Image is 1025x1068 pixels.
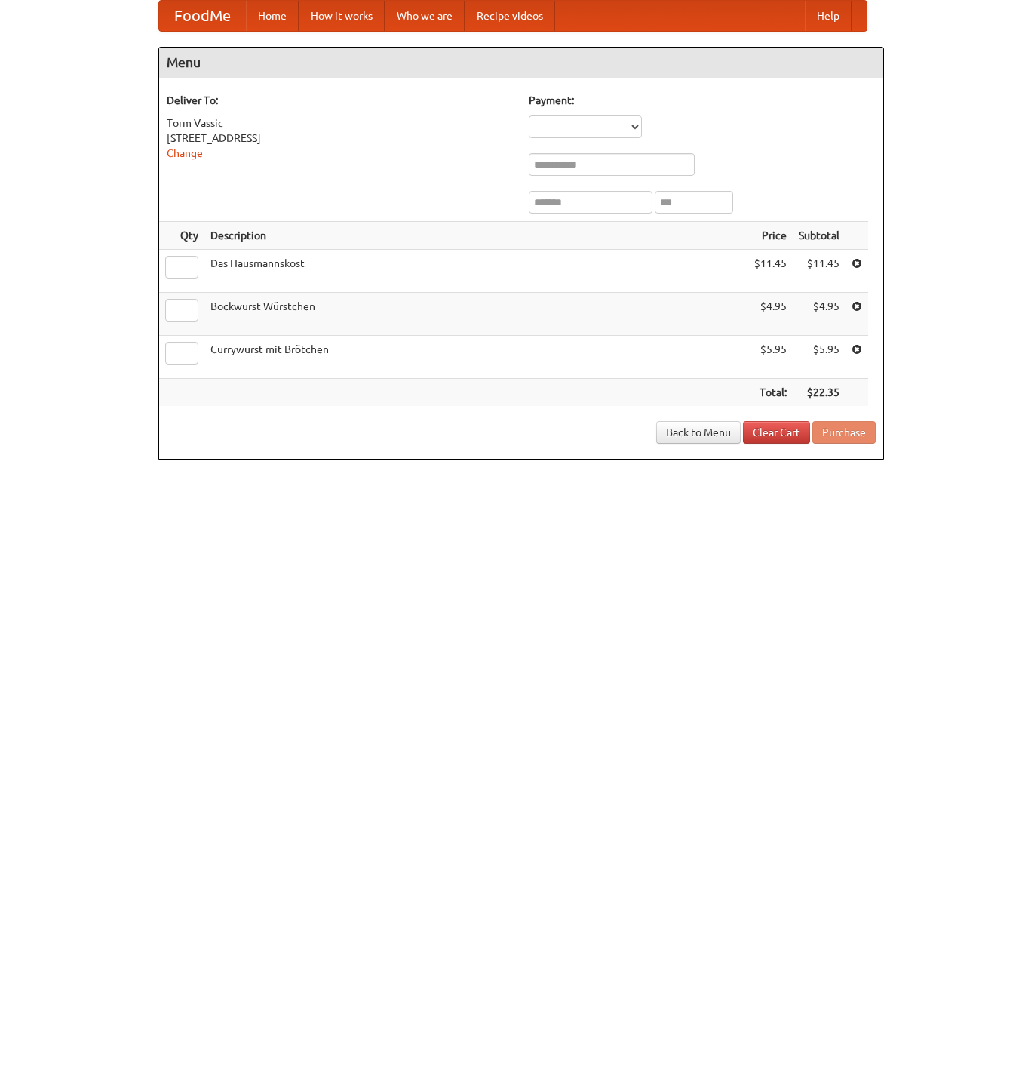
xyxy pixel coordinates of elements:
[812,421,876,444] button: Purchase
[167,147,203,159] a: Change
[465,1,555,31] a: Recipe videos
[793,336,845,379] td: $5.95
[748,336,793,379] td: $5.95
[748,293,793,336] td: $4.95
[748,379,793,407] th: Total:
[805,1,852,31] a: Help
[246,1,299,31] a: Home
[793,293,845,336] td: $4.95
[204,336,748,379] td: Currywurst mit Brötchen
[748,250,793,293] td: $11.45
[204,293,748,336] td: Bockwurst Würstchen
[385,1,465,31] a: Who we are
[793,379,845,407] th: $22.35
[793,222,845,250] th: Subtotal
[167,131,514,146] div: [STREET_ADDRESS]
[167,115,514,131] div: Torm Vassic
[793,250,845,293] td: $11.45
[299,1,385,31] a: How it works
[159,222,204,250] th: Qty
[529,93,876,108] h5: Payment:
[204,250,748,293] td: Das Hausmannskost
[167,93,514,108] h5: Deliver To:
[204,222,748,250] th: Description
[656,421,741,444] a: Back to Menu
[159,48,883,78] h4: Menu
[743,421,810,444] a: Clear Cart
[159,1,246,31] a: FoodMe
[748,222,793,250] th: Price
